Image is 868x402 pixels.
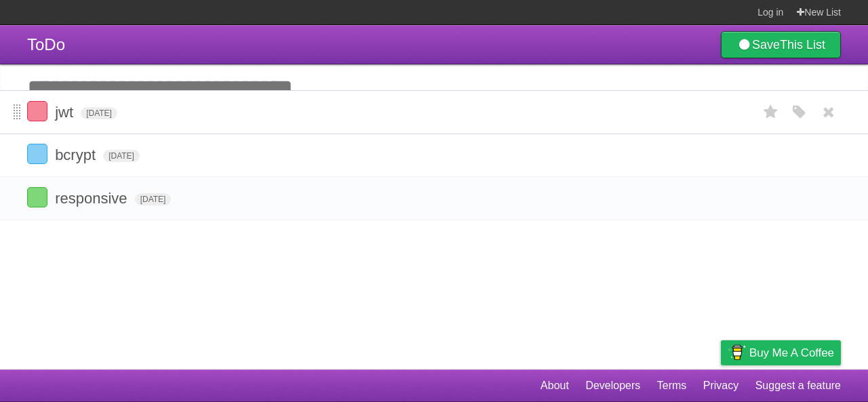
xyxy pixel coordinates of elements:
a: Buy me a coffee [721,340,841,365]
a: Suggest a feature [755,373,841,399]
span: [DATE] [81,107,117,119]
span: [DATE] [135,193,172,205]
a: About [540,373,569,399]
label: Done [27,187,47,207]
label: Done [27,101,47,121]
b: This List [780,38,825,52]
span: bcrypt [55,146,99,163]
span: responsive [55,190,130,207]
a: Terms [657,373,687,399]
a: SaveThis List [721,31,841,58]
a: Privacy [703,373,738,399]
a: Developers [585,373,640,399]
img: Buy me a coffee [728,341,746,364]
label: Star task [758,101,784,123]
span: [DATE] [103,150,140,162]
span: ToDo [27,35,65,54]
span: Buy me a coffee [749,341,834,365]
span: jwt [55,104,77,121]
label: Done [27,144,47,164]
